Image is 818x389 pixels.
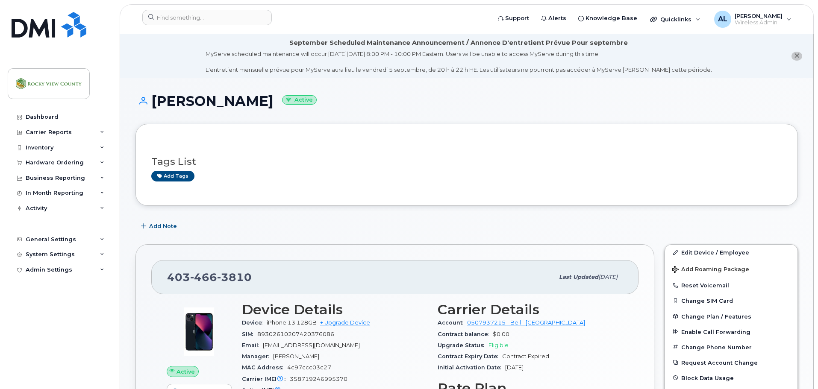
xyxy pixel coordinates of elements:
span: SIM [242,331,257,337]
span: [PERSON_NAME] [273,353,319,360]
span: Device [242,319,267,326]
span: 466 [190,271,217,284]
img: image20231002-3703462-1ig824h.jpeg [174,306,225,357]
div: MyServe scheduled maintenance will occur [DATE][DATE] 8:00 PM - 10:00 PM Eastern. Users will be u... [206,50,712,74]
button: Change Plan / Features [665,309,797,324]
h3: Tags List [151,156,782,167]
span: Enable Call Forwarding [681,328,750,335]
span: Add Note [149,222,177,230]
button: Add Roaming Package [665,260,797,278]
span: 403 [167,271,252,284]
h1: [PERSON_NAME] [135,94,798,108]
span: Add Roaming Package [672,266,749,274]
span: [DATE] [505,364,524,371]
button: Enable Call Forwarding [665,324,797,339]
button: Reset Voicemail [665,278,797,293]
span: Manager [242,353,273,360]
button: close notification [792,52,802,61]
span: [DATE] [598,274,618,280]
span: Eligible [488,342,509,348]
span: 89302610207420376086 [257,331,334,337]
span: Upgrade Status [438,342,488,348]
span: Contract Expired [502,353,549,360]
button: Block Data Usage [665,370,797,386]
a: + Upgrade Device [320,319,370,326]
span: Contract Expiry Date [438,353,502,360]
span: 3810 [217,271,252,284]
span: Account [438,319,467,326]
a: Add tags [151,171,194,181]
button: Change SIM Card [665,293,797,308]
span: Active [177,368,195,376]
button: Change Phone Number [665,339,797,355]
span: Email [242,342,263,348]
span: MAC Address [242,364,287,371]
h3: Carrier Details [438,302,623,317]
a: Edit Device / Employee [665,245,797,260]
div: September Scheduled Maintenance Announcement / Annonce D'entretient Prévue Pour septembre [289,38,628,47]
a: 0507937215 - Bell - [GEOGRAPHIC_DATA] [467,319,585,326]
span: [EMAIL_ADDRESS][DOMAIN_NAME] [263,342,360,348]
h3: Device Details [242,302,427,317]
small: Active [282,95,317,105]
span: Contract balance [438,331,493,337]
span: 358719246995370 [290,376,347,382]
span: 4c97ccc03c27 [287,364,331,371]
span: iPhone 13 128GB [267,319,317,326]
iframe: Messenger Launcher [781,352,812,383]
span: Last updated [559,274,598,280]
button: Add Note [135,219,184,234]
span: Initial Activation Date [438,364,505,371]
button: Request Account Change [665,355,797,370]
span: Change Plan / Features [681,313,751,319]
span: $0.00 [493,331,509,337]
span: Carrier IMEI [242,376,290,382]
